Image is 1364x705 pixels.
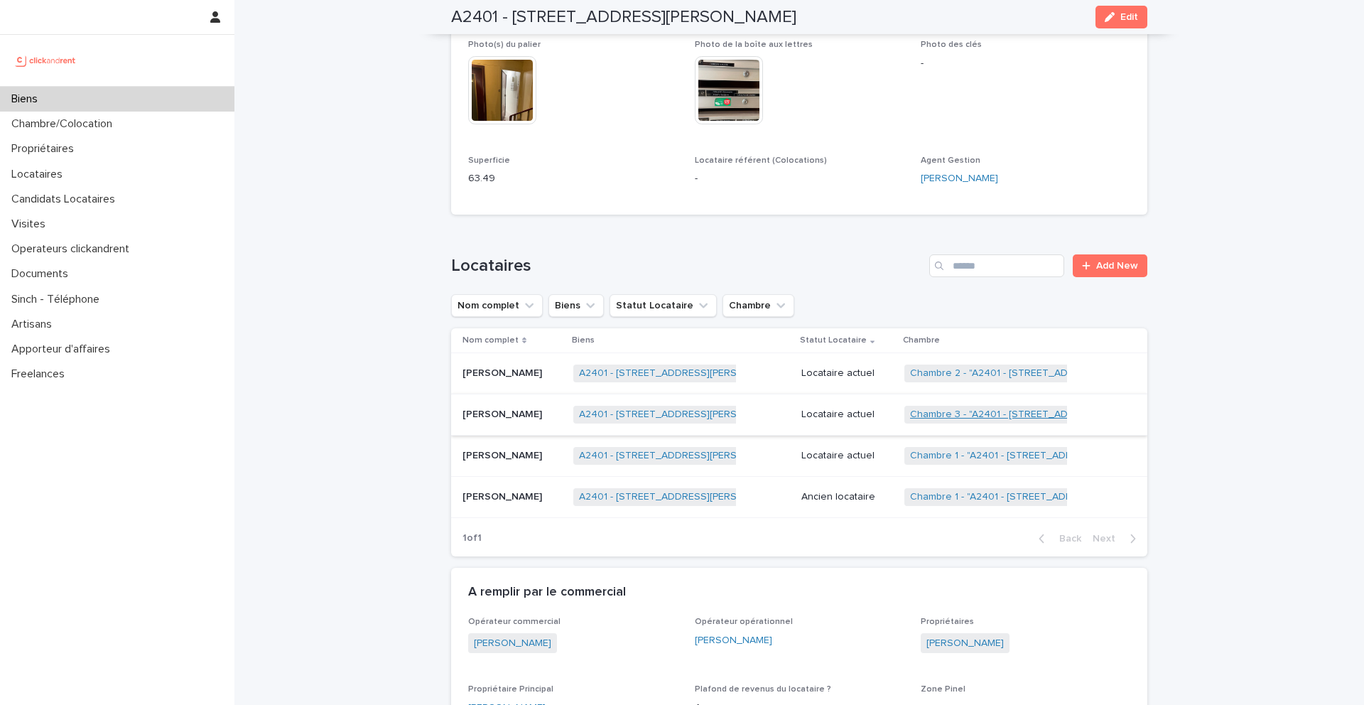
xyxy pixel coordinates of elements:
p: Visites [6,217,57,231]
tr: [PERSON_NAME][PERSON_NAME] A2401 - [STREET_ADDRESS][PERSON_NAME] Locataire actuelChambre 3 - "A24... [451,394,1147,436]
a: Add New [1073,254,1147,277]
h2: A2401 - [STREET_ADDRESS][PERSON_NAME] [451,7,796,28]
input: Search [929,254,1064,277]
p: Locataire actuel [801,367,893,380]
p: Chambre/Colocation [6,117,124,131]
button: Nom complet [451,294,543,317]
p: Freelances [6,367,76,381]
p: Biens [6,92,49,106]
button: Edit [1095,6,1147,28]
span: Next [1093,534,1124,544]
p: Locataire actuel [801,450,893,462]
p: 63.49 [468,171,678,186]
a: Chambre 3 - "A2401 - [STREET_ADDRESS][PERSON_NAME]" [910,409,1184,421]
p: - [695,171,904,186]
span: Locataire référent (Colocations) [695,156,827,165]
tr: [PERSON_NAME][PERSON_NAME] A2401 - [STREET_ADDRESS][PERSON_NAME] Locataire actuelChambre 1 - "A24... [451,436,1147,477]
p: 1 of 1 [451,521,493,556]
a: [PERSON_NAME] [695,633,772,648]
p: [PERSON_NAME] [462,447,545,462]
span: Opérateur commercial [468,618,561,626]
span: Plafond de revenus du locataire ? [695,685,831,694]
p: Artisans [6,318,63,331]
a: A2401 - [STREET_ADDRESS][PERSON_NAME] [579,450,787,462]
span: Opérateur opérationnel [695,618,793,626]
p: - [921,56,1130,71]
h1: Locataires [451,256,924,276]
p: Sinch - Téléphone [6,293,111,306]
p: Documents [6,267,80,281]
span: Edit [1120,12,1138,22]
p: Propriétaires [6,142,85,156]
p: [PERSON_NAME] [462,488,545,503]
tr: [PERSON_NAME][PERSON_NAME] A2401 - [STREET_ADDRESS][PERSON_NAME] Locataire actuelChambre 2 - "A24... [451,353,1147,394]
span: Propriétaire Principal [468,685,553,694]
p: Biens [572,333,595,348]
tr: [PERSON_NAME][PERSON_NAME] A2401 - [STREET_ADDRESS][PERSON_NAME] Ancien locataireChambre 1 - "A24... [451,476,1147,517]
a: Chambre 2 - "A2401 - [STREET_ADDRESS][PERSON_NAME]" [910,367,1184,380]
a: [PERSON_NAME] [921,171,998,186]
p: Apporteur d'affaires [6,343,121,356]
button: Biens [548,294,604,317]
span: Photo de la boîte aux lettres [695,41,813,49]
h2: A remplir par le commercial [468,585,626,601]
p: Locataire actuel [801,409,893,421]
button: Chambre [722,294,794,317]
p: Nom complet [462,333,519,348]
button: Next [1087,532,1147,545]
button: Statut Locataire [610,294,717,317]
img: UCB0brd3T0yccxBKYDjQ [11,46,80,75]
a: [PERSON_NAME] [926,636,1004,651]
p: [PERSON_NAME] [462,406,545,421]
a: Chambre 1 - "A2401 - [STREET_ADDRESS][PERSON_NAME]" [910,491,1181,503]
a: A2401 - [STREET_ADDRESS][PERSON_NAME] [579,409,787,421]
p: Candidats Locataires [6,193,126,206]
span: Propriétaires [921,618,974,626]
span: Zone Pinel [921,685,965,694]
span: Back [1051,534,1081,544]
a: A2401 - [STREET_ADDRESS][PERSON_NAME] [579,491,787,503]
button: Back [1027,532,1087,545]
span: Photo des clés [921,41,982,49]
a: Chambre 1 - "A2401 - [STREET_ADDRESS][PERSON_NAME]" [910,450,1181,462]
a: [PERSON_NAME] [474,636,551,651]
p: Locataires [6,168,74,181]
p: Ancien locataire [801,491,893,503]
span: Add New [1096,261,1138,271]
p: Operateurs clickandrent [6,242,141,256]
p: Chambre [903,333,940,348]
span: Photo(s) du palier [468,41,541,49]
p: Statut Locataire [800,333,867,348]
p: [PERSON_NAME] [462,365,545,380]
span: Agent Gestion [921,156,980,165]
span: Superficie [468,156,510,165]
a: A2401 - [STREET_ADDRESS][PERSON_NAME] [579,367,787,380]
